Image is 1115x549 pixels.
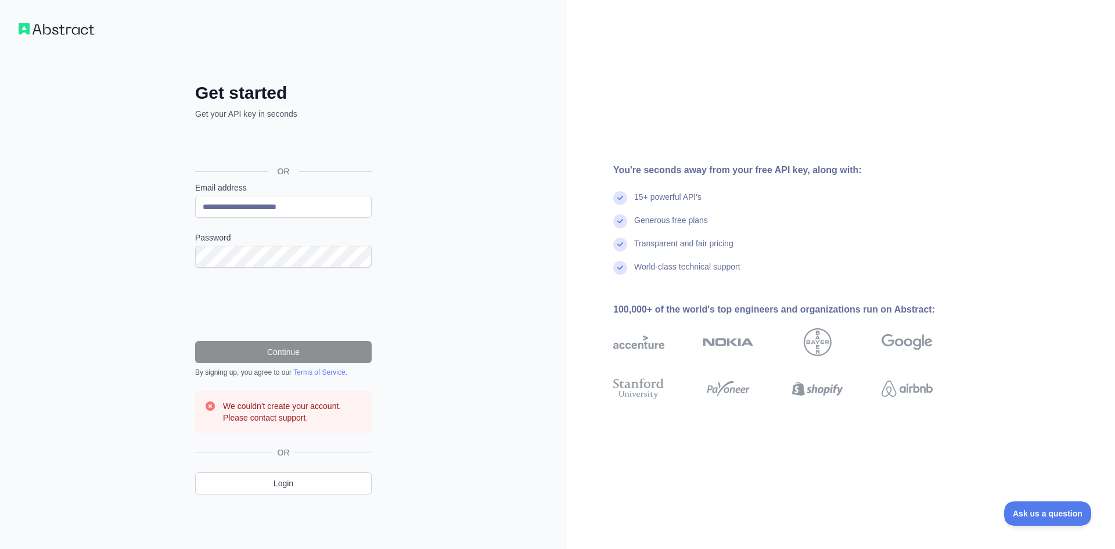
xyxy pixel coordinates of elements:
[195,282,372,327] iframe: reCAPTCHA
[195,341,372,363] button: Continue
[613,163,970,177] div: You're seconds away from your free API key, along with:
[703,376,754,401] img: payoneer
[195,182,372,193] label: Email address
[195,472,372,494] a: Login
[882,376,933,401] img: airbnb
[189,132,375,158] iframe: Sign in with Google Button
[613,214,627,228] img: check mark
[804,328,832,356] img: bayer
[792,376,843,401] img: shopify
[634,191,702,214] div: 15+ powerful API's
[634,214,708,238] div: Generous free plans
[293,368,345,376] a: Terms of Service
[273,447,294,458] span: OR
[634,238,733,261] div: Transparent and fair pricing
[613,238,627,252] img: check mark
[613,376,664,401] img: stanford university
[19,23,94,35] img: Workflow
[195,232,372,243] label: Password
[613,261,627,275] img: check mark
[195,368,372,377] div: By signing up, you agree to our .
[634,261,740,284] div: World-class technical support
[882,328,933,356] img: google
[1004,501,1092,526] iframe: Toggle Customer Support
[195,82,372,103] h2: Get started
[195,108,372,120] p: Get your API key in seconds
[613,303,970,317] div: 100,000+ of the world's top engineers and organizations run on Abstract:
[613,328,664,356] img: accenture
[613,191,627,205] img: check mark
[223,400,362,424] h3: We couldn't create your account. Please contact support.
[268,166,299,177] span: OR
[703,328,754,356] img: nokia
